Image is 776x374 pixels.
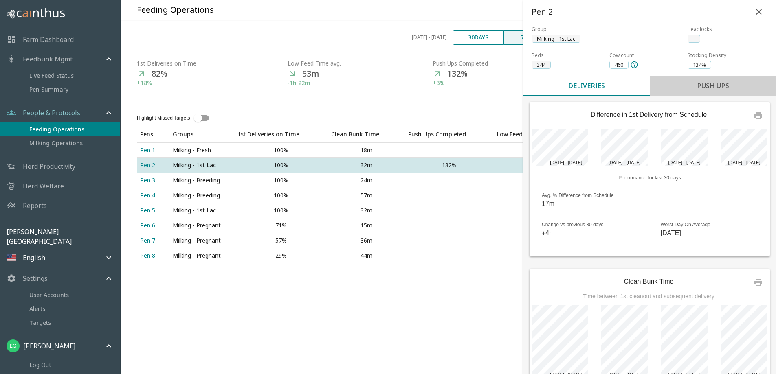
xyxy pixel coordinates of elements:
[408,161,490,169] div: 132%
[29,139,114,148] span: Milking Operations
[412,33,447,42] span: [DATE] - [DATE]
[140,191,166,199] div: Pen 4
[331,191,402,199] div: 57m
[173,146,231,154] div: Milking - Fresh
[23,201,47,210] a: Reports
[137,59,288,68] p: 1st Deliveries on Time
[661,228,758,238] div: [DATE]
[29,291,114,300] span: User Accounts
[523,76,650,96] button: Deliveries
[137,4,214,15] h5: Feeding Operations
[237,129,310,139] span: 1st Deliveries on Time
[497,252,572,260] div: 50m
[748,106,768,125] button: print chart
[23,108,80,118] p: People & Protocols
[497,129,552,139] div: Low Feed Time avg.
[7,227,120,246] p: [PERSON_NAME] [GEOGRAPHIC_DATA]
[23,181,64,191] a: Herd Welfare
[23,162,75,171] p: Herd Productivity
[408,129,466,139] div: Push Ups Completed
[610,61,628,69] span: 460
[23,54,73,64] p: Feedbunk Mgmt
[29,318,114,327] span: Targets
[173,252,231,260] div: Milking - Pregnant
[237,236,325,245] div: 57%
[532,26,547,33] span: Group
[688,35,700,43] span: -
[591,110,707,121] div: Difference in 1st Delivery from Schedule
[688,26,712,33] span: Headlocks
[331,129,390,139] span: Clean Bunk Time
[532,61,550,69] span: 344
[29,361,114,369] span: Log Out
[497,206,572,214] div: 1h
[140,252,166,260] div: Pen 8
[497,161,572,169] div: 45m
[497,129,563,139] span: Low Feed Time avg.
[497,191,572,199] div: 1h 23m
[7,339,20,352] img: 137f3fc2be7ff0477c0a192e63d871d7
[173,236,231,245] div: Milking - Pregnant
[550,159,582,166] div: [DATE] - [DATE]
[173,129,204,139] span: Groups
[140,221,166,230] div: Pen 6
[29,304,114,313] span: Alerts
[668,159,701,166] div: [DATE] - [DATE]
[609,51,634,59] span: Cow count
[532,52,544,59] span: Beds
[140,129,153,139] div: Pens
[331,146,402,154] div: 18m
[152,68,167,79] p: 82%
[137,114,190,122] div: Highlight Missed Targets
[331,161,402,169] div: 32m
[173,129,193,139] div: Groups
[688,52,726,59] span: Stocking Density
[748,273,768,292] button: print chart
[237,221,325,230] div: 71%
[23,273,48,283] p: Settings
[237,146,325,154] div: 100%
[497,176,572,184] div: 36m
[173,206,231,214] div: Milking - 1st Lac
[542,192,758,199] div: Avg. % Difference from Schedule
[140,129,164,139] span: Pens
[23,35,74,44] a: Farm Dashboard
[331,221,402,230] div: 15m
[29,125,114,134] span: Feeding Operations
[453,30,555,45] div: text alignment
[140,161,166,169] div: Pen 2
[140,206,166,214] div: Pen 5
[497,221,572,230] div: 1h 02m
[532,35,580,43] span: Milking - 1st Lac
[140,146,166,154] div: Pen 1
[583,292,714,301] div: Time between 1st cleanout and subsequent delivery
[237,191,325,199] div: 100%
[173,191,231,199] div: Milking - Breeding
[140,236,166,245] div: Pen 7
[661,221,758,228] div: Worst Day On Average
[331,252,402,260] div: 44m
[609,159,641,166] div: [DATE] - [DATE]
[497,146,572,154] div: 32m
[331,206,402,214] div: 32m
[497,236,572,245] div: 1h
[140,176,166,184] div: Pen 3
[29,85,114,94] span: Pen Summary
[447,68,468,79] p: 132%
[173,221,231,230] div: Milking - Pregnant
[650,76,776,96] button: Push Ups
[302,68,319,79] p: 53m
[503,30,555,45] button: 7days
[618,174,681,182] div: Performance for last 30 days
[728,159,760,166] div: [DATE] - [DATE]
[237,252,325,260] div: 29%
[331,236,402,245] div: 36m
[542,221,639,228] div: Change vs previous 30 days
[237,206,325,214] div: 100%
[237,176,325,184] div: 100%
[288,79,432,87] h6: -1h 22m
[408,129,477,139] span: Push Ups Completed
[23,341,75,351] p: [PERSON_NAME]
[29,71,114,80] span: Live Feed Status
